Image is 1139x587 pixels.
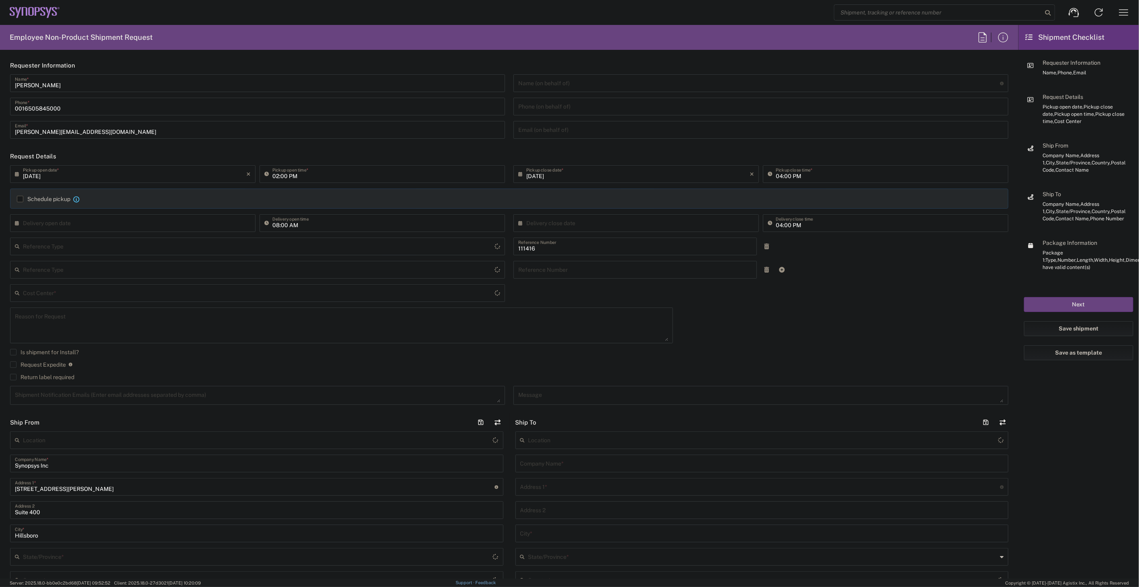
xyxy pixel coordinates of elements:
button: Save as template [1024,345,1133,360]
h2: Requester Information [10,62,75,70]
span: Ship To [1043,191,1061,197]
button: Save shipment [1024,321,1133,336]
span: Contact Name, [1055,216,1090,222]
span: Email [1073,70,1086,76]
span: Pickup open time, [1054,111,1095,117]
h2: Ship To [515,419,537,427]
span: Ship From [1043,142,1068,149]
span: [DATE] 09:52:52 [77,581,110,585]
span: Phone, [1057,70,1073,76]
span: State/Province, [1056,160,1092,166]
h2: Employee Non-Product Shipment Request [10,33,153,42]
a: Support [456,580,476,585]
i: × [246,168,251,181]
span: Number, [1057,257,1077,263]
span: Request Details [1043,94,1083,100]
i: × [750,168,754,181]
input: Shipment, tracking or reference number [834,5,1043,20]
label: Request Expedite [10,361,66,368]
span: State/Province, [1056,208,1092,214]
span: Client: 2025.18.0-27d3021 [114,581,201,585]
span: Copyright © [DATE]-[DATE] Agistix Inc., All Rights Reserved [1006,579,1129,587]
span: Country, [1092,208,1111,214]
h2: Request Details [10,152,56,160]
span: City, [1046,208,1056,214]
span: Phone Number [1090,216,1124,222]
span: Company Name, [1043,201,1080,207]
span: Type, [1045,257,1057,263]
span: [DATE] 10:20:09 [168,581,201,585]
span: City, [1046,160,1056,166]
label: Schedule pickup [17,196,70,202]
span: Contact Name [1055,167,1089,173]
span: Package 1: [1043,250,1063,263]
a: Add Reference [776,264,787,275]
h2: Ship From [10,419,39,427]
a: Remove Reference [761,264,772,275]
span: Width, [1094,257,1109,263]
span: Name, [1043,70,1057,76]
a: Feedback [476,580,496,585]
span: Server: 2025.18.0-bb0e0c2bd68 [10,581,110,585]
span: Pickup open date, [1043,104,1084,110]
span: Country, [1092,160,1111,166]
label: Is shipment for Install? [10,349,79,355]
span: Package Information [1043,240,1097,246]
span: Company Name, [1043,152,1080,158]
span: Cost Center [1054,118,1082,124]
h2: Shipment Checklist [1026,33,1105,42]
button: Next [1024,297,1133,312]
span: Requester Information [1043,60,1100,66]
label: Return label required [10,374,74,380]
span: Length, [1077,257,1094,263]
span: Height, [1109,257,1126,263]
a: Remove Reference [761,241,772,252]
